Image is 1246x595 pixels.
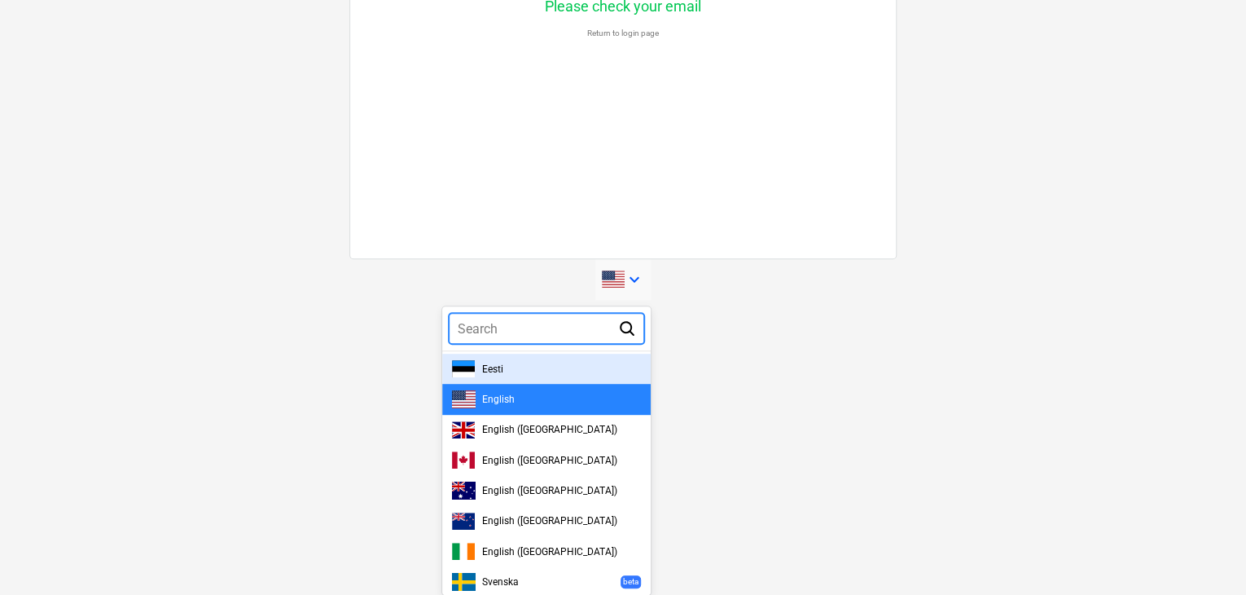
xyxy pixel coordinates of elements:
span: English ([GEOGRAPHIC_DATA]) [482,424,617,435]
span: English [482,394,515,405]
span: English ([GEOGRAPHIC_DATA]) [482,546,617,558]
p: beta [623,576,638,587]
span: English ([GEOGRAPHIC_DATA]) [482,455,617,466]
span: English ([GEOGRAPHIC_DATA]) [482,485,617,496]
span: Svenska [482,576,519,588]
span: English ([GEOGRAPHIC_DATA]) [482,515,617,527]
iframe: Chat Widget [1165,517,1246,595]
span: Eesti [482,364,503,375]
